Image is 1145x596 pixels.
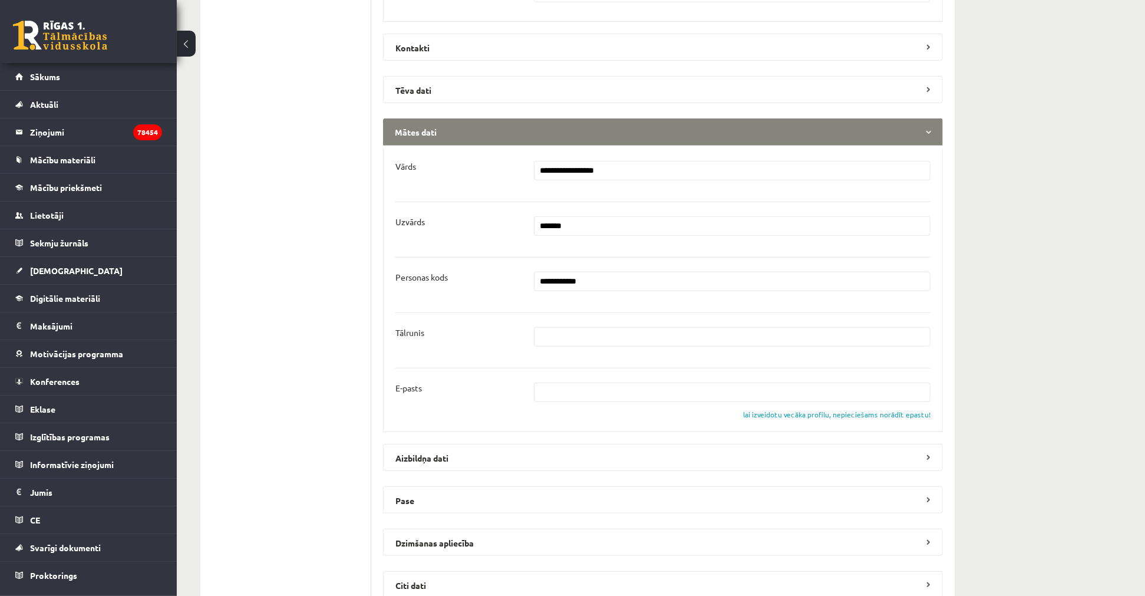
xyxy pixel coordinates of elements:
a: Mācību materiāli [15,146,162,173]
legend: Dzimšanas apliecība [383,529,943,556]
a: Aktuāli [15,91,162,118]
span: Digitālie materiāli [30,293,100,304]
legend: Ziņojumi [30,118,162,146]
a: Maksājumi [15,312,162,340]
span: Izglītības programas [30,432,110,442]
p: Uzvārds [395,216,425,227]
span: Lietotāji [30,210,64,220]
span: Informatīvie ziņojumi [30,459,114,470]
p: Tālrunis [395,327,424,338]
i: 78454 [133,124,162,140]
span: Mācību priekšmeti [30,182,102,193]
span: CE [30,515,40,525]
legend: Aizbildņa dati [383,444,943,471]
a: Mācību priekšmeti [15,174,162,201]
a: Sekmju žurnāls [15,229,162,256]
span: Konferences [30,376,80,387]
span: [DEMOGRAPHIC_DATA] [30,265,123,276]
a: Svarīgi dokumenti [15,534,162,561]
a: Proktorings [15,562,162,589]
span: Sekmju žurnāls [30,238,88,248]
legend: Tēva dati [383,76,943,103]
a: CE [15,506,162,534]
span: Aktuāli [30,99,58,110]
span: Mācību materiāli [30,154,95,165]
p: Personas kods [395,272,448,282]
span: Jumis [30,487,52,498]
a: Rīgas 1. Tālmācības vidusskola [13,21,107,50]
a: Eklase [15,396,162,423]
p: E-pasts [395,383,422,393]
span: Proktorings [30,570,77,581]
span: Motivācijas programma [30,348,123,359]
p: Vārds [395,161,416,172]
a: Jumis [15,479,162,506]
a: Sākums [15,63,162,90]
legend: Kontakti [383,34,943,61]
span: Eklase [30,404,55,414]
a: Lietotāji [15,202,162,229]
span: Svarīgi dokumenti [30,542,101,553]
span: Sākums [30,71,60,82]
a: [DEMOGRAPHIC_DATA] [15,257,162,284]
a: Motivācijas programma [15,340,162,367]
div: lai izveidotu vecāka profilu, nepieciešams norādīt epastu! [743,409,930,420]
a: Konferences [15,368,162,395]
legend: Pase [383,486,943,513]
legend: Maksājumi [30,312,162,340]
a: Ziņojumi78454 [15,118,162,146]
a: Izglītības programas [15,423,162,450]
a: Informatīvie ziņojumi [15,451,162,478]
a: Digitālie materiāli [15,285,162,312]
legend: Mātes dati [383,118,943,146]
